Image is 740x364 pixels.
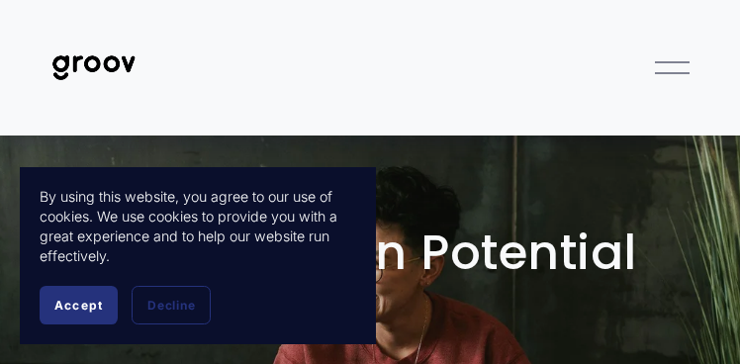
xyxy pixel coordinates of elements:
[40,187,356,266] p: By using this website, you agree to our use of cookies. We use cookies to provide you with a grea...
[147,298,195,313] span: Decline
[45,45,143,91] img: Groov | Unlock Human Potential at Work and in Life
[20,167,376,344] section: Cookie banner
[40,286,118,324] button: Accept
[132,286,211,324] button: Decline
[54,298,103,313] span: Accept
